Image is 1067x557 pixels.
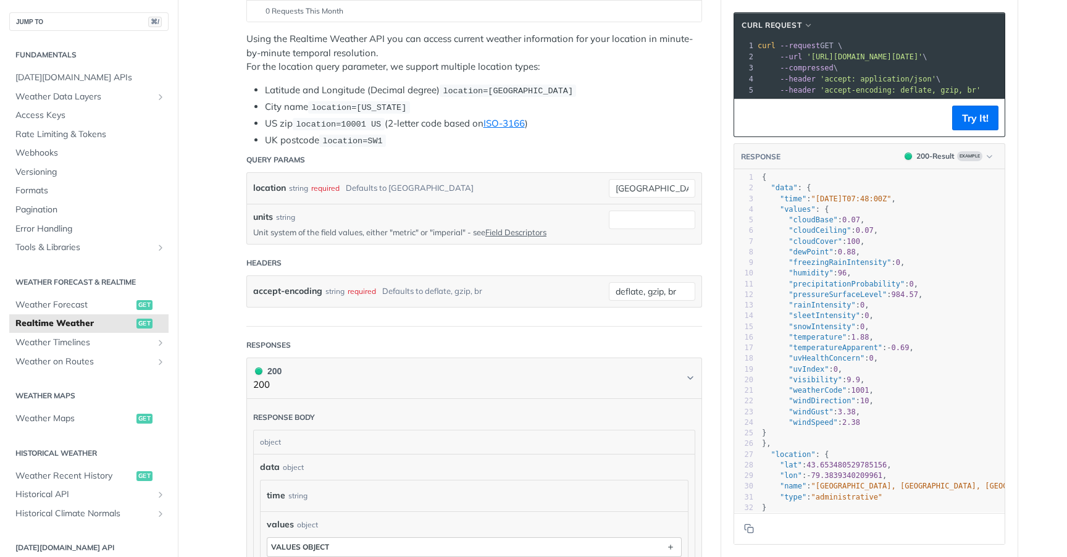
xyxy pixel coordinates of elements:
[734,183,753,193] div: 2
[734,290,753,300] div: 12
[789,280,905,288] span: "precipitationProbability"
[15,166,165,178] span: Versioning
[762,173,766,182] span: {
[136,300,153,310] span: get
[734,343,753,353] div: 17
[762,429,766,437] span: }
[780,195,806,203] span: "time"
[15,413,133,425] span: Weather Maps
[734,258,753,268] div: 9
[780,86,816,94] span: --header
[780,52,802,61] span: --url
[762,301,869,309] span: : ,
[734,460,753,471] div: 28
[734,172,753,183] div: 1
[9,163,169,182] a: Versioning
[260,461,280,474] span: data
[15,337,153,349] span: Weather Timelines
[246,340,291,351] div: Responses
[758,41,842,50] span: GET \
[869,354,873,362] span: 0
[9,314,169,333] a: Realtime Weatherget
[811,195,892,203] span: "[DATE]T07:48:00Z"
[734,311,753,321] div: 14
[762,503,766,512] span: }
[265,83,702,98] li: Latitude and Longitude (Decimal degree)
[758,75,940,83] span: \
[762,333,874,341] span: : ,
[9,296,169,314] a: Weather Forecastget
[737,19,818,31] button: cURL Request
[789,365,829,374] span: "uvIndex"
[762,343,914,352] span: : ,
[892,343,910,352] span: 0.69
[311,179,340,197] div: required
[9,49,169,61] h2: Fundamentals
[9,88,169,106] a: Weather Data LayersShow subpages for Weather Data Layers
[762,269,852,277] span: : ,
[289,179,308,197] div: string
[734,385,753,396] div: 21
[762,450,829,459] span: : {
[762,248,860,256] span: : ,
[789,226,851,235] span: "cloudCeiling"
[864,311,869,320] span: 0
[789,301,855,309] span: "rainIntensity"
[771,183,797,192] span: "data"
[762,375,864,384] span: : ,
[734,194,753,204] div: 3
[852,386,869,395] span: 1001
[156,92,165,102] button: Show subpages for Weather Data Layers
[734,247,753,258] div: 8
[254,430,692,454] div: object
[762,418,860,427] span: :
[740,109,758,127] button: Copy to clipboard
[806,461,887,469] span: 43.653480529785156
[734,364,753,375] div: 19
[9,12,169,31] button: JUMP TO⌘/
[283,462,304,473] div: object
[762,493,882,501] span: :
[789,386,847,395] span: "weatherCode"
[15,356,153,368] span: Weather on Routes
[136,414,153,424] span: get
[734,215,753,225] div: 5
[734,396,753,406] div: 22
[780,482,806,490] span: "name"
[789,322,855,331] span: "snowIntensity"
[15,470,133,482] span: Weather Recent History
[820,75,936,83] span: 'accept: application/json'
[762,354,878,362] span: : ,
[267,487,285,505] label: time
[9,485,169,504] a: Historical APIShow subpages for Historical API
[789,418,837,427] span: "windSpeed"
[789,311,860,320] span: "sleetIntensity"
[734,503,753,513] div: 32
[860,396,869,405] span: 10
[789,290,887,299] span: "pressureSurfaceLevel"
[734,438,753,449] div: 26
[909,280,913,288] span: 0
[789,216,837,224] span: "cloudBase"
[734,332,753,343] div: 16
[156,509,165,519] button: Show subpages for Historical Climate Normals
[847,237,860,246] span: 100
[246,154,305,165] div: Query Params
[15,109,165,122] span: Access Keys
[842,216,860,224] span: 0.07
[860,322,864,331] span: 0
[734,85,755,96] div: 5
[734,62,755,73] div: 3
[762,183,811,192] span: : {
[15,241,153,254] span: Tools & Libraries
[734,268,753,278] div: 10
[734,204,753,215] div: 4
[952,106,998,130] button: Try It!
[789,408,833,416] span: "windGust"
[322,136,382,146] span: location=SW1
[896,258,900,267] span: 0
[9,333,169,352] a: Weather TimelinesShow subpages for Weather Timelines
[15,223,165,235] span: Error Handling
[15,185,165,197] span: Formats
[734,279,753,290] div: 11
